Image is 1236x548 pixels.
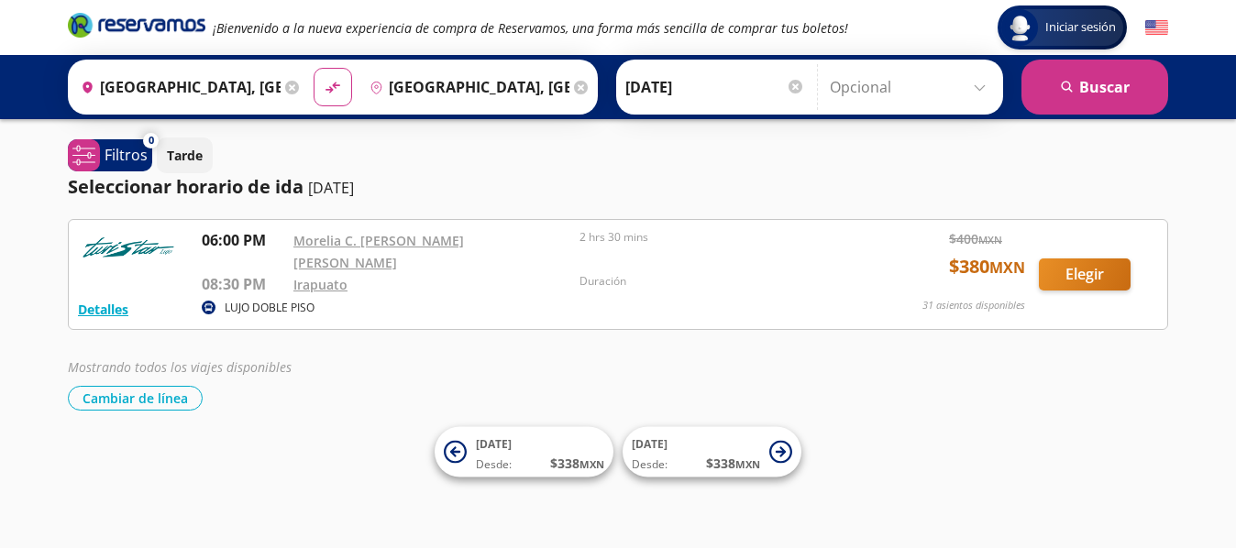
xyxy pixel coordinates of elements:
[632,436,668,452] span: [DATE]
[579,229,856,246] p: 2 hrs 30 mins
[105,144,148,166] p: Filtros
[476,436,512,452] span: [DATE]
[213,19,848,37] em: ¡Bienvenido a la nueva experiencia de compra de Reservamos, una forma más sencilla de comprar tus...
[157,137,213,173] button: Tarde
[68,386,203,411] button: Cambiar de línea
[989,258,1025,278] small: MXN
[78,229,179,266] img: RESERVAMOS
[949,229,1002,248] span: $ 400
[149,133,154,148] span: 0
[830,64,994,110] input: Opcional
[632,456,668,473] span: Desde:
[550,454,604,473] span: $ 338
[68,358,292,376] em: Mostrando todos los viajes disponibles
[1038,18,1123,37] span: Iniciar sesión
[68,173,303,201] p: Seleccionar horario de ida
[78,300,128,319] button: Detalles
[579,273,856,290] p: Duración
[73,64,281,110] input: Buscar Origen
[68,11,205,44] a: Brand Logo
[949,253,1025,280] span: $ 380
[978,233,1002,247] small: MXN
[308,177,354,199] p: [DATE]
[623,427,801,477] button: [DATE]Desde:$338MXN
[293,232,464,271] a: Morelia C. [PERSON_NAME] [PERSON_NAME]
[922,298,1025,313] p: 31 asientos disponibles
[435,427,613,477] button: [DATE]Desde:$338MXN
[68,11,205,38] i: Brand Logo
[625,64,805,110] input: Elegir Fecha
[579,457,604,471] small: MXN
[68,139,152,171] button: 0Filtros
[1021,60,1168,115] button: Buscar
[167,146,203,165] p: Tarde
[706,454,760,473] span: $ 338
[1145,16,1168,39] button: English
[293,276,348,293] a: Irapuato
[362,64,569,110] input: Buscar Destino
[476,456,512,473] span: Desde:
[1039,258,1131,290] button: Elegir
[202,229,284,251] p: 06:00 PM
[202,273,284,295] p: 08:30 PM
[225,300,315,316] p: LUJO DOBLE PISO
[735,457,760,471] small: MXN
